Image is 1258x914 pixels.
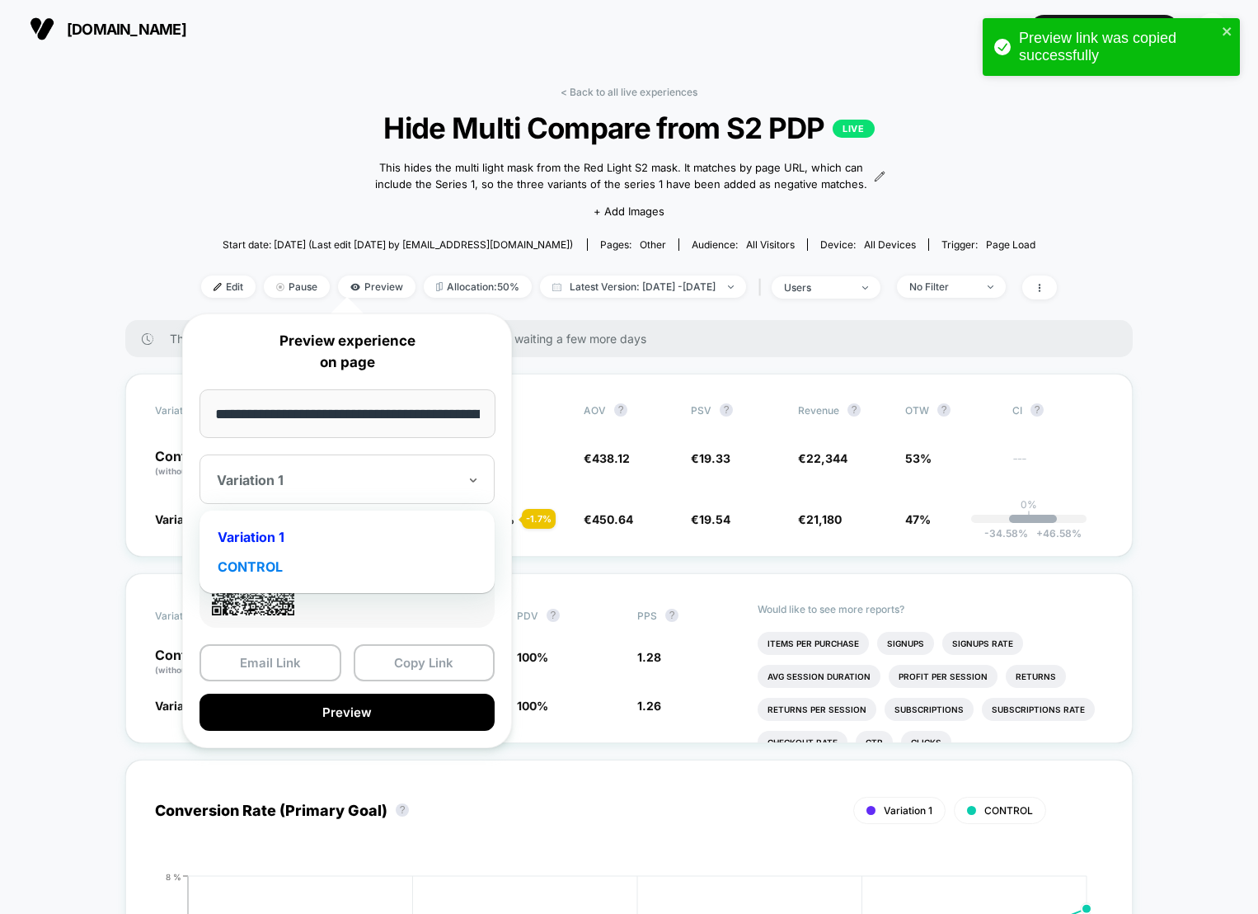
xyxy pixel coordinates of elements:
button: Email Link [199,644,341,681]
span: € [798,451,847,465]
span: € [584,512,633,526]
p: Would like to see more reports? [758,603,1103,615]
span: 19.33 [699,451,730,465]
span: other [640,238,666,251]
span: CI [1012,403,1103,417]
span: OTW [905,403,996,417]
span: 1.26 [637,699,661,713]
li: Checkout Rate [758,731,847,754]
span: [DOMAIN_NAME] [67,21,186,38]
span: + Add Images [594,205,664,218]
img: end [728,285,734,289]
span: 100 % [517,699,548,713]
li: Clicks [901,731,951,754]
li: Returns Per Session [758,698,876,721]
li: Avg Session Duration [758,665,880,688]
div: Audience: [692,238,795,251]
img: rebalance [436,282,443,291]
span: 450.64 [592,512,633,526]
button: ? [847,403,861,417]
span: Revenue [798,404,839,417]
span: 1.28 [637,650,661,664]
span: € [691,512,730,526]
p: Control [155,648,259,676]
span: € [798,512,842,526]
li: Signups Rate [942,632,1023,655]
button: AS [1191,12,1233,46]
img: edit [214,283,222,291]
img: end [988,285,993,289]
p: 0% [1021,498,1037,511]
li: Ctr [856,731,893,754]
span: Start date: [DATE] (Last edit [DATE] by [EMAIL_ADDRESS][DOMAIN_NAME]) [223,238,573,251]
span: Pause [264,276,330,298]
span: PPS [637,610,657,622]
span: € [584,451,630,465]
p: | [1027,511,1030,523]
p: Preview experience on page [199,331,495,373]
span: Variation 1 [155,699,214,713]
span: 438.12 [592,451,630,465]
button: ? [547,609,560,622]
span: --- [1012,454,1103,478]
button: Copy Link [354,644,495,681]
div: Trigger: [941,238,1035,251]
span: Variation [155,403,246,417]
div: Pages: [600,238,666,251]
button: [DOMAIN_NAME] [25,16,191,42]
span: Edit [201,276,256,298]
li: Returns [1006,665,1066,688]
span: Allocation: 50% [424,276,532,298]
p: LIVE [833,120,874,138]
button: ? [665,609,678,622]
div: Variation 1 [208,522,486,552]
span: 19.54 [699,512,730,526]
p: Control [155,450,246,478]
button: close [1222,25,1233,40]
div: AS [1196,13,1228,45]
span: € [691,451,730,465]
img: Visually logo [30,16,54,41]
button: ? [937,403,951,417]
div: Preview link was copied successfully [1019,30,1217,64]
button: ? [720,403,733,417]
span: Hide Multi Compare from S2 PDP [244,111,1014,145]
button: ? [396,803,409,817]
button: ? [1030,403,1044,417]
span: 21,180 [806,512,842,526]
span: Variation 1 [155,512,214,526]
li: Profit Per Session [889,665,997,688]
li: Subscriptions Rate [982,698,1095,721]
li: Subscriptions [885,698,974,721]
button: ? [614,403,627,417]
img: end [862,286,868,290]
span: Variation 1 [884,804,932,817]
button: Preview [199,694,495,731]
span: 22,344 [806,451,847,465]
span: 46.58 % [1028,527,1082,539]
div: CONTROL [208,552,486,582]
span: Variation [155,603,246,628]
span: all devices [864,238,916,251]
span: This hides the multi light mask from the Red Light S2 mask. It matches by page URL, which can inc... [373,160,871,192]
img: calendar [552,283,561,291]
span: Latest Version: [DATE] - [DATE] [540,276,746,298]
span: Device: [807,238,928,251]
div: users [784,281,850,294]
span: All Visitors [746,238,795,251]
a: < Back to all live experiences [561,86,697,98]
div: - 1.7 % [522,509,556,529]
span: There are still no statistically significant results. We recommend waiting a few more days [170,332,1100,346]
span: (without changes) [155,466,229,476]
tspan: 8 % [166,872,181,882]
span: AOV [584,404,606,417]
span: 100 % [517,650,548,664]
span: -34.58 % [984,527,1028,539]
span: + [1036,527,1043,539]
span: 47% [905,512,931,526]
span: Page Load [986,238,1035,251]
span: PSV [691,404,711,417]
span: (without changes) [155,665,229,675]
span: 53% [905,451,932,465]
li: Items Per Purchase [758,632,869,655]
